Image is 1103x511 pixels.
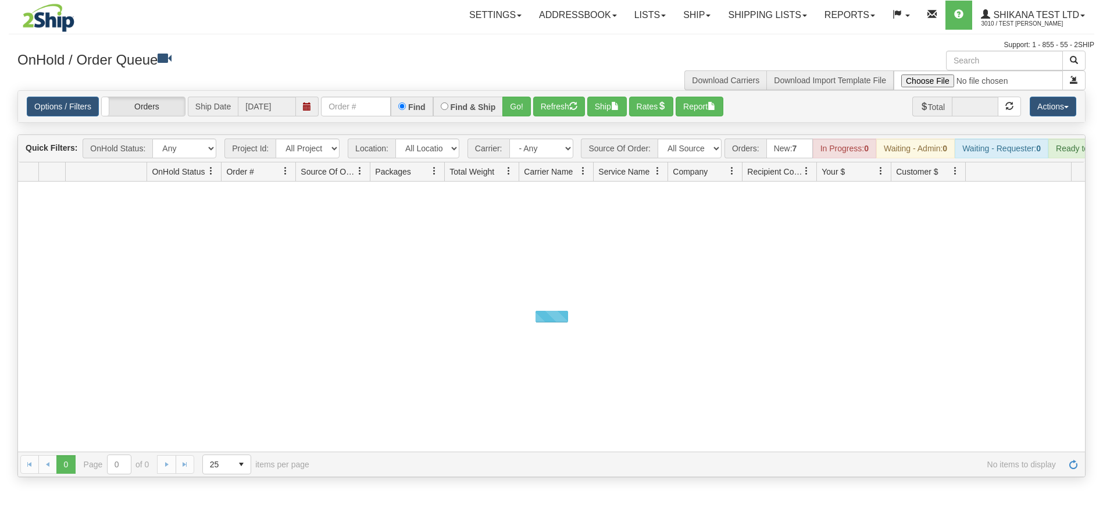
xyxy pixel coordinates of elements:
[871,161,891,181] a: Your $ filter column settings
[648,161,667,181] a: Service Name filter column settings
[449,166,494,178] span: Total Weight
[226,166,254,178] span: Order #
[276,161,295,181] a: Order # filter column settings
[673,166,708,178] span: Company
[587,97,627,116] button: Ship
[202,455,309,474] span: items per page
[461,1,530,30] a: Settings
[955,139,1048,158] div: Waiting - Requester:
[202,455,251,474] span: Page sizes drop down
[533,97,585,116] button: Refresh
[224,139,276,158] span: Project Id:
[424,161,444,181] a: Packages filter column settings
[18,135,1085,162] div: grid toolbar
[598,166,649,178] span: Service Name
[502,97,531,116] button: Go!
[981,18,1068,30] span: 3010 / Test [PERSON_NAME]
[747,166,802,178] span: Recipient Country
[152,166,205,178] span: OnHold Status
[896,166,938,178] span: Customer $
[912,97,952,116] span: Total
[1064,455,1083,474] a: Refresh
[676,97,723,116] button: Report
[876,139,955,158] div: Waiting - Admin:
[188,97,238,116] span: Ship Date
[1076,196,1102,315] iframe: chat widget
[467,139,509,158] span: Carrier:
[9,3,88,33] img: logo3010.jpg
[822,166,845,178] span: Your $
[499,161,519,181] a: Total Weight filter column settings
[530,1,626,30] a: Addressbook
[210,459,225,470] span: 25
[17,51,543,68] h3: OnHold / Order Queue
[724,139,766,158] span: Orders:
[26,142,77,154] label: Quick Filters:
[719,1,815,30] a: Shipping lists
[864,144,869,153] strong: 0
[945,161,965,181] a: Customer $ filter column settings
[524,166,573,178] span: Carrier Name
[1030,97,1076,116] button: Actions
[774,76,886,85] a: Download Import Template File
[408,103,426,111] label: Find
[326,460,1056,469] span: No items to display
[1036,144,1041,153] strong: 0
[722,161,742,181] a: Company filter column settings
[972,1,1094,30] a: Shikana Test Ltd 3010 / Test [PERSON_NAME]
[629,97,674,116] button: Rates
[797,161,816,181] a: Recipient Country filter column settings
[1062,51,1086,70] button: Search
[766,139,813,158] div: New:
[9,40,1094,50] div: Support: 1 - 855 - 55 - 2SHIP
[990,10,1079,20] span: Shikana Test Ltd
[350,161,370,181] a: Source Of Order filter column settings
[201,161,221,181] a: OnHold Status filter column settings
[626,1,674,30] a: Lists
[348,139,395,158] span: Location:
[83,139,152,158] span: OnHold Status:
[943,144,947,153] strong: 0
[813,139,876,158] div: In Progress:
[692,76,759,85] a: Download Carriers
[102,97,185,116] label: Orders
[451,103,496,111] label: Find & Ship
[581,139,658,158] span: Source Of Order:
[894,70,1063,90] input: Import
[56,455,75,474] span: Page 0
[816,1,884,30] a: Reports
[573,161,593,181] a: Carrier Name filter column settings
[375,166,410,178] span: Packages
[84,455,149,474] span: Page of 0
[321,97,391,116] input: Order #
[946,51,1063,70] input: Search
[793,144,797,153] strong: 7
[301,166,356,178] span: Source Of Order
[674,1,719,30] a: Ship
[232,455,251,474] span: select
[27,97,99,116] a: Options / Filters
